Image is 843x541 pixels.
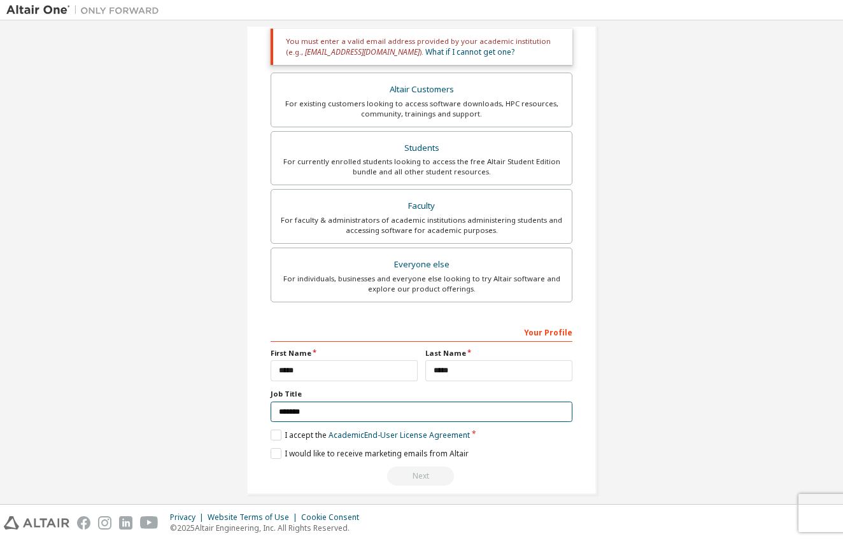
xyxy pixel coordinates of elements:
[279,274,564,294] div: For individuals, businesses and everyone else looking to try Altair software and explore our prod...
[271,348,418,358] label: First Name
[271,389,572,399] label: Job Title
[6,4,166,17] img: Altair One
[170,523,367,533] p: © 2025 Altair Engineering, Inc. All Rights Reserved.
[170,512,208,523] div: Privacy
[271,321,572,342] div: Your Profile
[271,448,469,459] label: I would like to receive marketing emails from Altair
[208,512,301,523] div: Website Terms of Use
[279,157,564,177] div: For currently enrolled students looking to access the free Altair Student Edition bundle and all ...
[119,516,132,530] img: linkedin.svg
[98,516,111,530] img: instagram.svg
[305,46,420,57] span: [EMAIL_ADDRESS][DOMAIN_NAME]
[271,430,470,440] label: I accept the
[301,512,367,523] div: Cookie Consent
[279,197,564,215] div: Faculty
[271,467,572,486] div: You need to provide your academic email
[271,29,572,65] div: You must enter a valid email address provided by your academic institution (e.g., ).
[279,99,564,119] div: For existing customers looking to access software downloads, HPC resources, community, trainings ...
[279,81,564,99] div: Altair Customers
[140,516,159,530] img: youtube.svg
[425,46,514,57] a: What if I cannot get one?
[4,516,69,530] img: altair_logo.svg
[279,139,564,157] div: Students
[279,256,564,274] div: Everyone else
[279,215,564,235] div: For faculty & administrators of academic institutions administering students and accessing softwa...
[77,516,90,530] img: facebook.svg
[425,348,572,358] label: Last Name
[329,430,470,440] a: Academic End-User License Agreement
